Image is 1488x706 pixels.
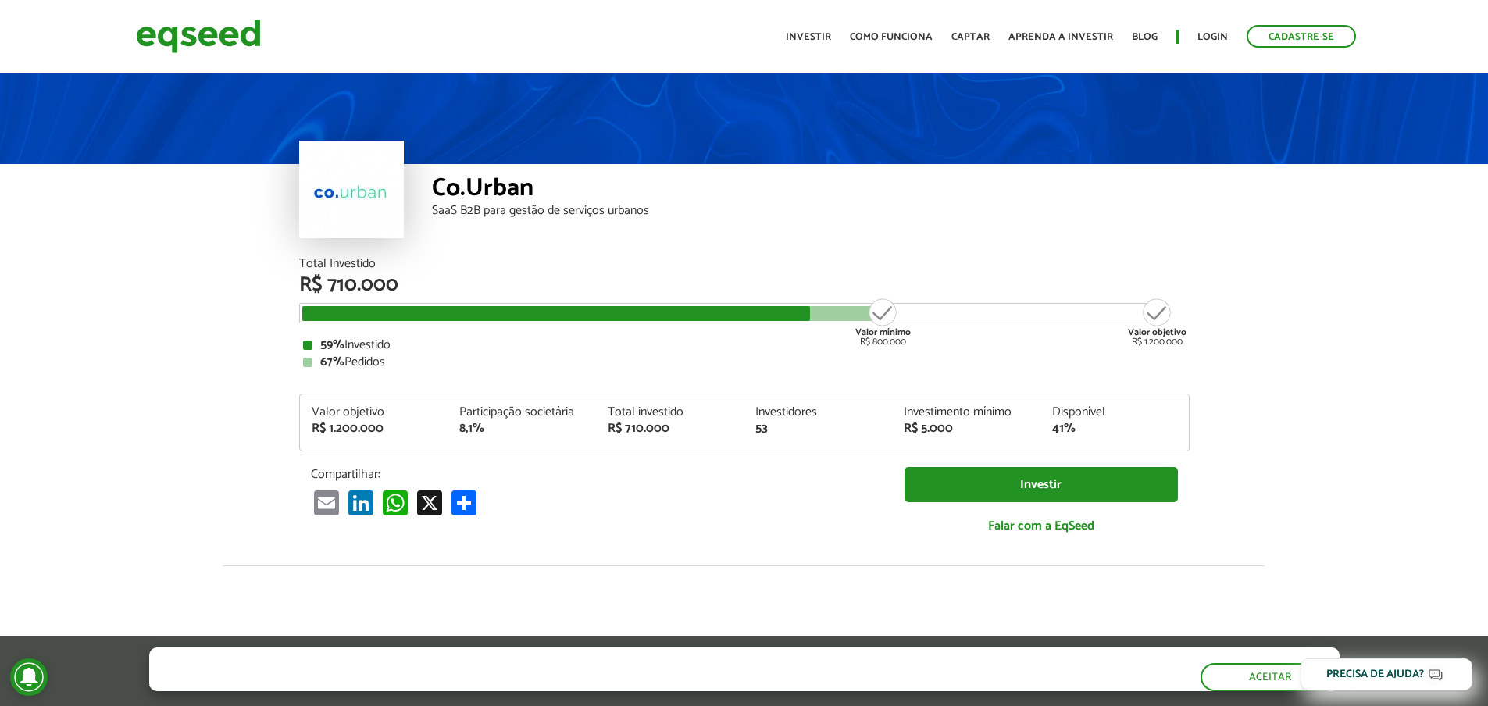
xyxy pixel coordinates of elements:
[905,467,1178,502] a: Investir
[904,406,1029,419] div: Investimento mínimo
[786,32,831,42] a: Investir
[1052,423,1177,435] div: 41%
[299,275,1190,295] div: R$ 710.000
[303,339,1186,351] div: Investido
[1128,325,1186,340] strong: Valor objetivo
[311,490,342,515] a: Email
[448,490,480,515] a: Compartilhar
[854,297,912,347] div: R$ 800.000
[1201,663,1340,691] button: Aceitar
[414,490,445,515] a: X
[312,423,437,435] div: R$ 1.200.000
[850,32,933,42] a: Como funciona
[149,676,715,690] p: Ao clicar em "aceitar", você aceita nossa .
[149,647,715,672] h5: O site da EqSeed utiliza cookies para melhorar sua navegação.
[432,176,1190,205] div: Co.Urban
[904,423,1029,435] div: R$ 5.000
[311,467,881,482] p: Compartilhar:
[320,334,344,355] strong: 59%
[459,406,584,419] div: Participação societária
[755,406,880,419] div: Investidores
[608,406,733,419] div: Total investido
[855,325,911,340] strong: Valor mínimo
[1197,32,1228,42] a: Login
[755,423,880,435] div: 53
[1247,25,1356,48] a: Cadastre-se
[320,351,344,373] strong: 67%
[355,677,536,690] a: política de privacidade e de cookies
[136,16,261,57] img: EqSeed
[1128,297,1186,347] div: R$ 1.200.000
[303,356,1186,369] div: Pedidos
[312,406,437,419] div: Valor objetivo
[905,510,1178,542] a: Falar com a EqSeed
[380,490,411,515] a: WhatsApp
[432,205,1190,217] div: SaaS B2B para gestão de serviços urbanos
[1052,406,1177,419] div: Disponível
[1008,32,1113,42] a: Aprenda a investir
[1132,32,1158,42] a: Blog
[345,490,376,515] a: LinkedIn
[951,32,990,42] a: Captar
[608,423,733,435] div: R$ 710.000
[299,258,1190,270] div: Total Investido
[459,423,584,435] div: 8,1%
